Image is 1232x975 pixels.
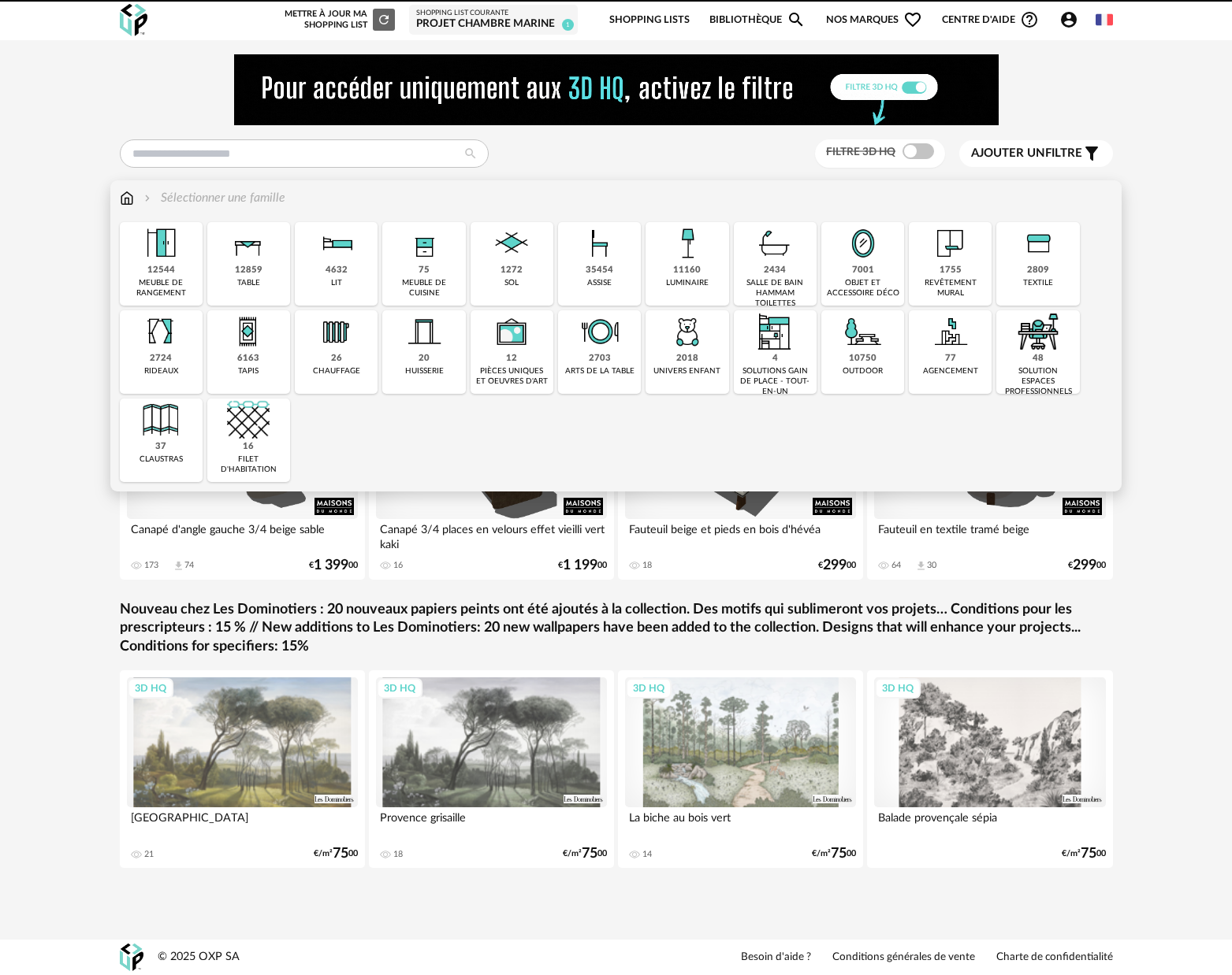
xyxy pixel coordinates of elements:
[376,807,608,839] div: Provence grisaille
[1033,353,1044,365] div: 48
[147,265,175,276] div: 12544
[120,189,134,207] img: svg+xml;base64,PHN2ZyB3aWR0aD0iMTYiIGhlaWdodD0iMTciIHZpZXdCb3g9IjAgMCAxNiAxNyIgZmlsbD0ibm9uZSIgeG...
[141,189,154,207] img: svg+xml;base64,PHN2ZyB3aWR0aD0iMTYiIGhlaWdodD0iMTYiIHZpZXdCb3g9IjAgMCAxNiAxNiIgZmlsbD0ibm9uZSIgeG...
[874,807,1106,839] div: Balade provençale sépia
[227,222,270,265] img: Table.png
[929,310,972,353] img: Agencement.png
[387,278,460,298] div: meuble de cuisine
[940,265,962,276] div: 1755
[812,848,856,859] div: €/m² 00
[579,222,621,265] img: Assise.png
[971,146,1082,161] span: filtre
[184,560,194,571] div: 74
[144,849,154,860] div: 21
[377,15,391,24] span: Refresh icon
[626,678,672,699] div: 3D HQ
[405,366,444,376] div: huisserie
[377,678,422,699] div: 3D HQ
[173,560,184,572] span: Download icon
[501,265,523,276] div: 1272
[120,943,143,971] img: OXP
[403,222,445,265] img: Rangement.png
[832,951,975,965] a: Conditions générales de vente
[915,560,927,572] span: Download icon
[1073,560,1096,571] span: 299
[140,222,182,265] img: Meuble%20de%20rangement.png
[235,265,262,276] div: 12859
[923,366,978,376] div: agencement
[315,310,358,353] img: Radiateur.png
[826,146,895,158] span: Filtre 3D HQ
[314,848,358,859] div: €/m² 00
[741,951,811,965] a: Besoin d'aide ?
[212,454,285,475] div: filet d'habitation
[127,519,359,551] div: Canapé d'angle gauche 3/4 beige sable
[914,278,987,298] div: revêtement mural
[150,353,172,365] div: 2724
[826,2,922,39] span: Nos marques
[642,849,652,860] div: 14
[709,2,806,39] a: BibliothèqueMagnify icon
[314,560,348,571] span: 1 399
[1059,10,1085,29] span: Account Circle icon
[772,353,778,365] div: 4
[586,265,613,276] div: 35454
[831,848,847,859] span: 75
[125,278,198,298] div: meuble de rangement
[787,10,806,29] span: Magnify icon
[393,849,403,860] div: 18
[326,265,348,276] div: 4632
[416,9,571,32] a: Shopping List courante Projet Chambre Marine 1
[237,353,259,365] div: 6163
[739,278,812,309] div: salle de bain hammam toilettes
[875,678,921,699] div: 3D HQ
[1062,848,1106,859] div: €/m² 00
[565,366,635,376] div: arts de la table
[754,222,796,265] img: Salle%20de%20bain.png
[313,366,360,376] div: chauffage
[764,265,786,276] div: 2434
[673,265,701,276] div: 11160
[506,353,517,365] div: 12
[140,454,183,465] div: claustras
[490,310,533,353] img: UniqueOeuvre.png
[419,265,430,276] div: 75
[563,560,597,571] span: 1 199
[281,9,395,31] div: Mettre à jour ma Shopping List
[618,670,864,868] a: 3D HQ La biche au bois vert 14 €/m²7500
[739,366,812,397] div: solutions gain de place - tout-en-un
[666,222,709,265] img: Luminaire.png
[1001,366,1074,397] div: solution espaces professionnels
[589,353,611,365] div: 2703
[826,278,899,298] div: objet et accessoire déco
[331,278,342,288] div: lit
[587,278,612,288] div: assise
[849,353,877,365] div: 10750
[416,9,571,18] div: Shopping List courante
[333,848,348,859] span: 75
[563,848,607,859] div: €/m² 00
[842,222,884,265] img: Miroir.png
[1017,310,1059,353] img: espace-de-travail.png
[403,310,445,353] img: Huiserie.png
[874,519,1106,551] div: Fauteuil en textile tramé beige
[903,10,922,29] span: Heart Outline icon
[1020,10,1039,29] span: Help Circle Outline icon
[128,678,173,699] div: 3D HQ
[971,147,1045,159] span: Ajouter un
[419,353,430,365] div: 20
[929,222,972,265] img: Papier%20peint.png
[1017,222,1059,265] img: Textile.png
[867,670,1113,868] a: 3D HQ Balade provençale sépia €/m²7500
[141,189,285,207] div: Sélectionner une famille
[582,848,597,859] span: 75
[158,950,240,965] div: © 2025 OXP SA
[666,278,709,288] div: luminaire
[942,10,1039,29] span: Centre d'aideHelp Circle Outline icon
[1096,11,1113,28] img: fr
[1023,278,1053,288] div: textile
[653,366,720,376] div: univers enfant
[823,560,847,571] span: 299
[842,310,884,353] img: Outdoor.png
[625,807,857,839] div: La biche au bois vert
